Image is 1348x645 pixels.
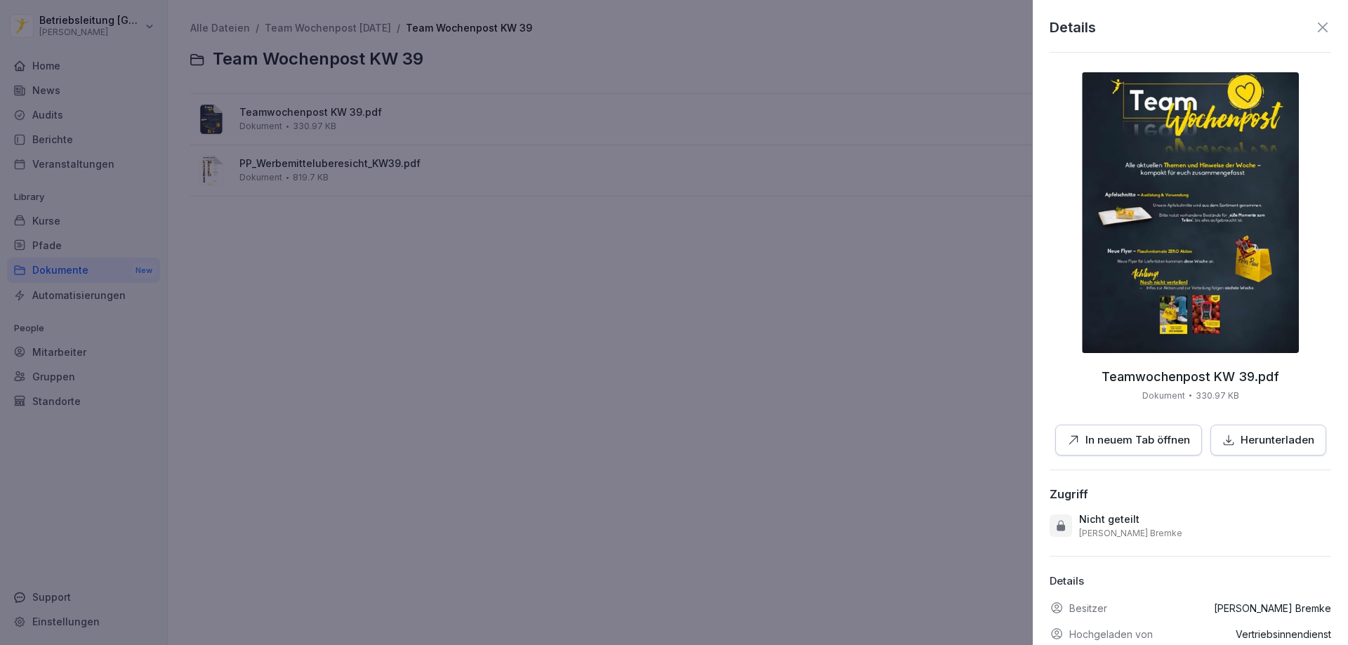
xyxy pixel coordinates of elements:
p: [PERSON_NAME] Bremke [1214,601,1331,616]
p: Details [1050,573,1331,590]
button: Herunterladen [1210,425,1326,456]
p: Hochgeladen von [1069,627,1153,641]
p: Vertriebsinnendienst [1236,627,1331,641]
p: [PERSON_NAME] Bremke [1079,528,1182,539]
p: Besitzer [1069,601,1107,616]
img: thumbnail [1082,72,1299,353]
p: 330.97 KB [1196,390,1239,402]
p: Teamwochenpost KW 39.pdf [1102,370,1279,384]
p: Details [1050,17,1096,38]
button: In neuem Tab öffnen [1055,425,1202,456]
p: In neuem Tab öffnen [1085,432,1190,448]
p: Herunterladen [1241,432,1314,448]
p: Dokument [1142,390,1185,402]
p: Nicht geteilt [1079,512,1139,526]
div: Zugriff [1050,487,1088,501]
